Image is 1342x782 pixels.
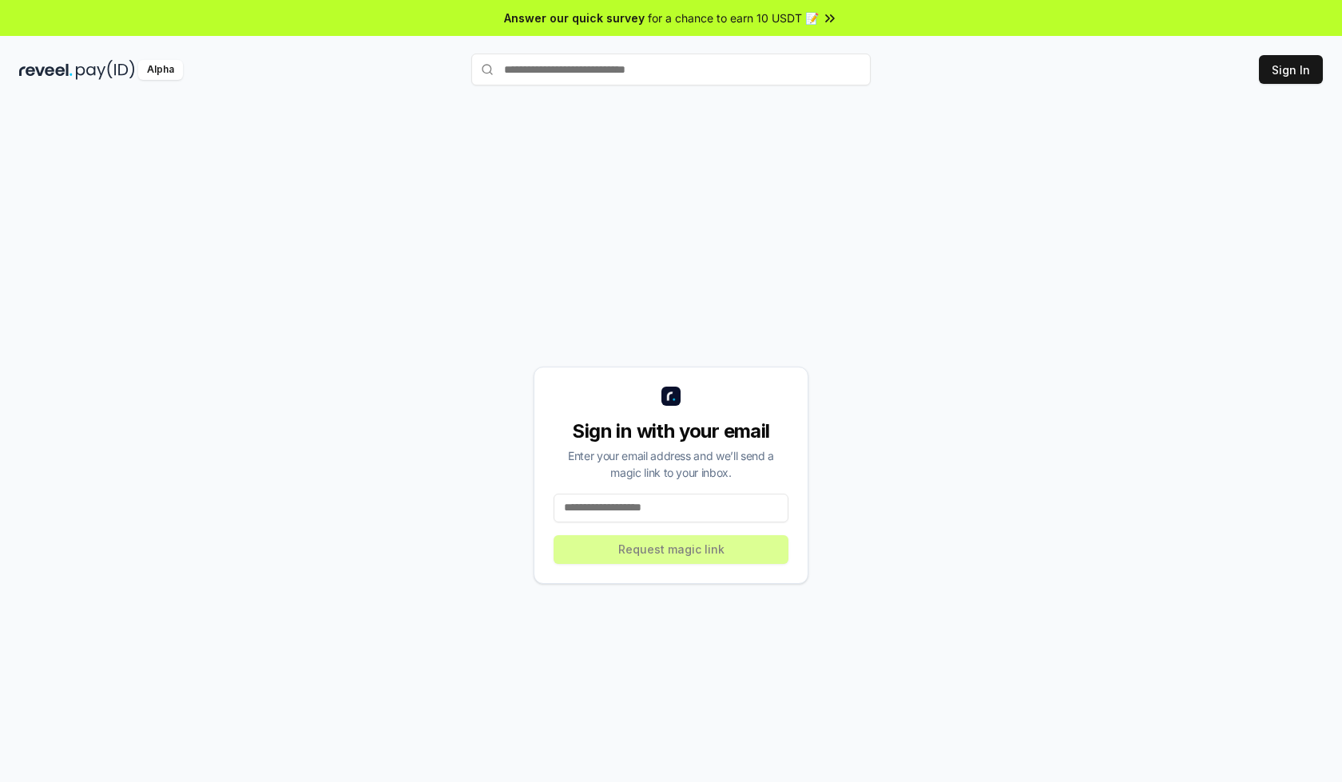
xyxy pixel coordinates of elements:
[554,419,788,444] div: Sign in with your email
[648,10,819,26] span: for a chance to earn 10 USDT 📝
[661,387,681,406] img: logo_small
[76,60,135,80] img: pay_id
[1259,55,1323,84] button: Sign In
[19,60,73,80] img: reveel_dark
[554,447,788,481] div: Enter your email address and we’ll send a magic link to your inbox.
[138,60,183,80] div: Alpha
[504,10,645,26] span: Answer our quick survey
